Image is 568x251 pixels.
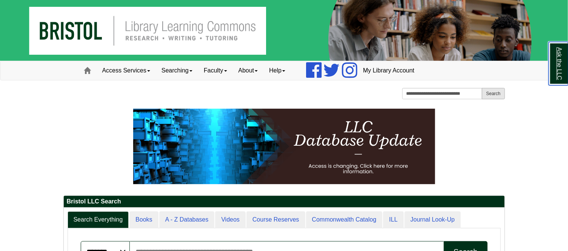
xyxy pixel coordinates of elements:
a: My Library Account [357,61,420,80]
a: Videos [215,211,246,228]
a: Searching [156,61,198,80]
a: Access Services [97,61,156,80]
a: Books [129,211,158,228]
a: About [233,61,264,80]
a: Search Everything [68,211,129,228]
img: HTML tutorial [133,109,435,184]
a: Faculty [198,61,233,80]
a: Journal Look-Up [405,211,461,228]
a: Help [263,61,291,80]
a: Commonwealth Catalog [306,211,383,228]
h2: Bristol LLC Search [64,196,505,208]
a: Course Reserves [246,211,305,228]
button: Search [482,88,505,99]
a: ILL [383,211,403,228]
a: A - Z Databases [159,211,215,228]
